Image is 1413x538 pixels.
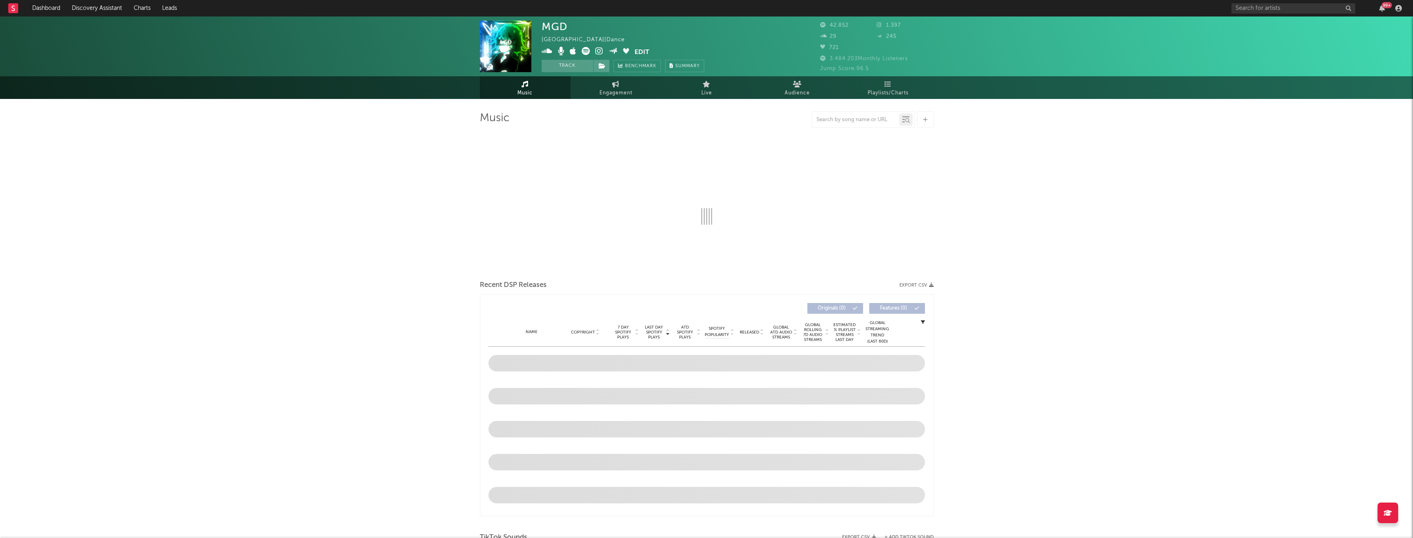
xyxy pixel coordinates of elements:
button: Originals(0) [807,303,863,314]
button: Export CSV [899,283,934,288]
button: Features(0) [869,303,925,314]
span: 29 [820,34,837,39]
div: MGD [542,21,568,33]
span: Live [701,88,712,98]
span: Jump Score: 96.5 [820,66,869,71]
span: Playlists/Charts [868,88,908,98]
a: Engagement [571,76,661,99]
a: Benchmark [613,60,661,72]
div: 99 + [1382,2,1392,8]
span: Last Day Spotify Plays [643,325,665,340]
span: ATD Spotify Plays [674,325,696,340]
span: Originals ( 0 ) [813,306,851,311]
span: 1.397 [877,23,901,28]
a: Music [480,76,571,99]
input: Search for artists [1231,3,1355,14]
div: Global Streaming Trend (Last 60D) [865,320,890,345]
button: 99+ [1379,5,1385,12]
span: Recent DSP Releases [480,280,547,290]
a: Playlists/Charts [843,76,934,99]
span: Spotify Popularity [705,326,729,338]
div: [GEOGRAPHIC_DATA] | Dance [542,35,634,45]
span: 3.484.203 Monthly Listeners [820,56,908,61]
span: Global ATD Audio Streams [770,325,793,340]
span: Audience [785,88,810,98]
span: Features ( 0 ) [875,306,913,311]
span: Copyright [571,330,595,335]
span: Benchmark [625,61,656,71]
div: Name [505,329,559,335]
span: 245 [877,34,896,39]
button: Track [542,60,593,72]
span: Music [517,88,533,98]
a: Live [661,76,752,99]
span: Summary [675,64,700,68]
span: 42.852 [820,23,849,28]
input: Search by song name or URL [812,117,899,123]
span: Global Rolling 7D Audio Streams [802,322,824,342]
span: Estimated % Playlist Streams Last Day [833,322,856,342]
span: 721 [820,45,839,50]
button: Edit [635,47,649,57]
span: Engagement [599,88,632,98]
span: 7 Day Spotify Plays [612,325,634,340]
span: Released [740,330,759,335]
button: Summary [665,60,704,72]
a: Audience [752,76,843,99]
